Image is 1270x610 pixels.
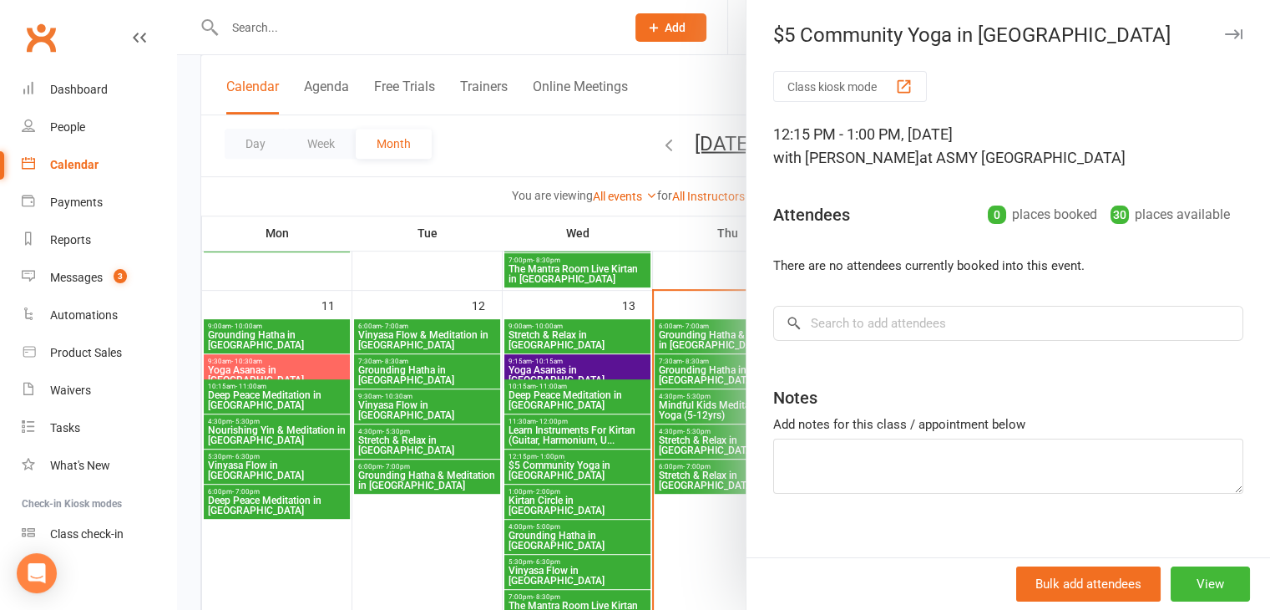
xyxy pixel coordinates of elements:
div: Waivers [50,384,91,397]
a: Reports [22,221,176,259]
a: Dashboard [22,71,176,109]
span: with [PERSON_NAME] [773,149,919,166]
button: Bulk add attendees [1016,567,1161,602]
div: places booked [988,203,1097,226]
div: Dashboard [50,83,108,96]
div: Messages [50,271,103,284]
div: Attendees [773,203,850,226]
div: 12:15 PM - 1:00 PM, [DATE] [773,123,1243,170]
div: 0 [988,206,1006,224]
div: People [50,120,85,134]
div: 30 [1111,206,1129,224]
div: places available [1111,203,1230,226]
div: Open Intercom Messenger [17,553,57,593]
div: Reports [50,233,91,247]
a: Calendar [22,146,176,184]
div: Class check-in [50,527,124,541]
button: Class kiosk mode [773,71,927,102]
div: What's New [50,459,110,472]
input: Search to add attendees [773,306,1243,341]
button: View [1171,567,1250,602]
a: What's New [22,447,176,485]
a: Tasks [22,409,176,447]
div: Add notes for this class / appointment below [773,414,1243,435]
div: Tasks [50,421,80,435]
a: People [22,109,176,146]
a: Automations [22,297,176,334]
a: Waivers [22,372,176,409]
div: Automations [50,308,118,322]
div: $5 Community Yoga in [GEOGRAPHIC_DATA] [746,23,1270,47]
a: Clubworx [20,17,62,58]
div: Product Sales [50,346,122,359]
div: Notes [773,386,817,409]
a: Product Sales [22,334,176,372]
div: Payments [50,196,103,209]
div: Calendar [50,158,99,171]
span: 3 [114,269,127,283]
a: Messages 3 [22,259,176,297]
a: Class kiosk mode [22,516,176,553]
span: at ASMY [GEOGRAPHIC_DATA] [919,149,1126,166]
li: There are no attendees currently booked into this event. [773,256,1243,276]
a: Payments [22,184,176,221]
